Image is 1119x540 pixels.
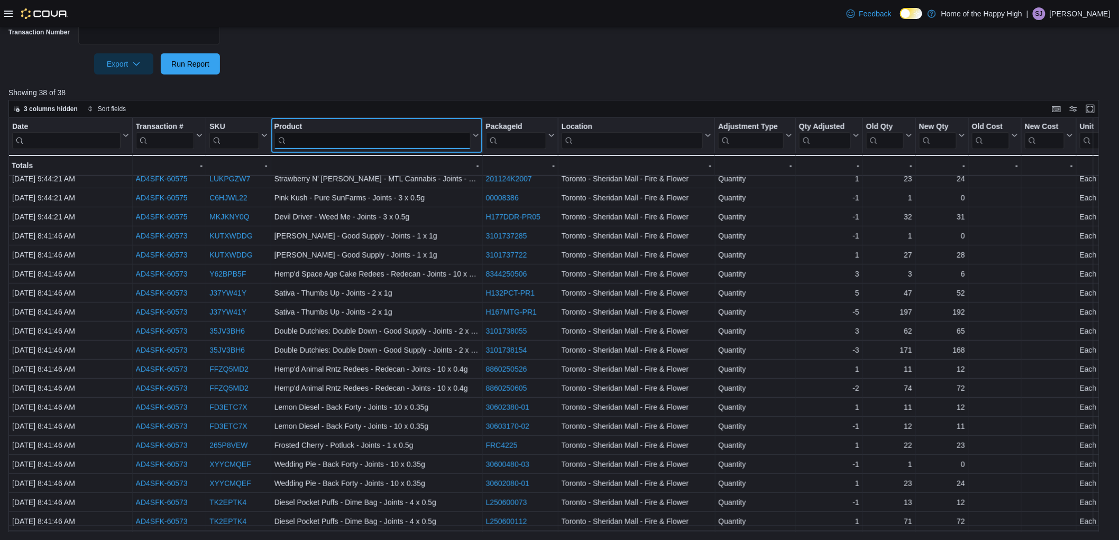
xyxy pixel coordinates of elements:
div: [DATE] 8:41:46 AM [12,230,129,242]
a: AD4SFK-60573 [136,365,188,373]
p: [PERSON_NAME] [1050,7,1111,20]
div: - [919,159,965,172]
div: 0 [919,230,965,242]
button: Transaction # [136,122,203,149]
a: AD4SFK-60575 [136,194,188,202]
a: TK2EPTK4 [209,498,246,507]
div: Product [274,122,471,132]
div: Quantity [719,496,793,509]
div: 72 [919,515,965,528]
div: Toronto - Sheridan Mall - Fire & Flower [562,363,711,376]
div: 5 [799,287,859,299]
div: SKU URL [209,122,259,149]
div: Quantity [719,344,793,356]
div: 22 [866,439,912,452]
a: AD4SFK-60575 [136,175,188,183]
a: AD4SFK-60573 [136,498,188,507]
div: - [972,159,1018,172]
div: -5 [799,306,859,318]
div: Quantity [719,401,793,414]
div: Quantity [719,268,793,280]
div: [DATE] 8:41:46 AM [12,306,129,318]
div: 71 [866,515,912,528]
div: Toronto - Sheridan Mall - Fire & Flower [562,344,711,356]
div: 1 [799,363,859,376]
div: - [136,159,203,172]
div: -1 [799,496,859,509]
div: 1 [799,477,859,490]
div: [DATE] 8:41:46 AM [12,344,129,356]
a: AD4SFK-60573 [136,403,188,411]
div: Sativa - Thumbs Up - Joints - 2 x 1g [274,306,479,318]
a: AD4SFK-60573 [136,289,188,297]
div: Quantity [719,287,793,299]
div: Toronto - Sheridan Mall - Fire & Flower [562,172,711,185]
div: 1 [866,191,912,204]
span: Feedback [859,8,892,19]
a: 3101737285 [486,232,527,240]
a: 00008386 [486,194,519,202]
div: [DATE] 9:44:21 AM [12,191,129,204]
div: Lemon Diesel - Back Forty - Joints - 10 x 0.35g [274,420,479,433]
div: Quantity [719,191,793,204]
a: AD4SFK-60573 [136,327,188,335]
div: 31 [919,210,965,223]
div: Transaction # [136,122,195,132]
div: Double Dutchies: Double Down - Good Supply - Joints - 2 x 1g [274,325,479,337]
div: 3 [799,325,859,337]
a: FFZQ5MD2 [209,384,249,392]
button: Adjustment Type [718,122,792,149]
div: Hemp'd Animal Rntz Redees - Redecan - Joints - 10 x 0.4g [274,382,479,395]
div: Qty Adjusted [799,122,851,132]
div: 23 [919,439,965,452]
button: Product [274,122,479,149]
a: XYYCMQEF [209,460,251,469]
div: [DATE] 8:41:46 AM [12,363,129,376]
a: H177DDR-PR05 [486,213,540,221]
div: Toronto - Sheridan Mall - Fire & Flower [562,325,711,337]
div: 13 [866,496,912,509]
a: 30600480-03 [486,460,530,469]
div: 11 [866,363,912,376]
div: Devil Driver - Weed Me - Joints - 3 x 0.5g [274,210,479,223]
div: 1 [799,172,859,185]
a: FD3ETC7X [209,403,247,411]
a: AD4SFK-60575 [136,213,188,221]
div: 74 [866,382,912,395]
div: - [718,159,792,172]
div: 23 [866,172,912,185]
div: Date [12,122,121,132]
div: Toronto - Sheridan Mall - Fire & Flower [562,458,711,471]
div: - [274,159,479,172]
div: 197 [866,306,912,318]
div: Adjustment Type [718,122,784,149]
div: Frosted Cherry - Potluck - Joints - 1 x 0.5g [274,439,479,452]
div: Date [12,122,121,149]
div: 1 [799,515,859,528]
div: 3 [866,268,912,280]
div: Double Dutchies: Double Down - Good Supply - Joints - 2 x 1g [274,344,479,356]
input: Dark Mode [900,8,922,19]
a: KUTXWDDG [209,251,253,259]
span: Export [100,53,147,75]
div: - [799,159,859,172]
div: 62 [866,325,912,337]
div: Toronto - Sheridan Mall - Fire & Flower [562,249,711,261]
div: Toronto - Sheridan Mall - Fire & Flower [562,306,711,318]
div: 65 [919,325,965,337]
button: Run Report [161,53,220,75]
div: Toronto - Sheridan Mall - Fire & Flower [562,210,711,223]
div: -1 [799,458,859,471]
div: 24 [919,172,965,185]
div: - [866,159,912,172]
button: PackageId [486,122,555,149]
div: Toronto - Sheridan Mall - Fire & Flower [562,401,711,414]
div: Pink Kush - Pure SunFarms - Joints - 3 x 0.5g [274,191,479,204]
a: AD4SFK-60573 [136,346,188,354]
div: 0 [919,191,965,204]
div: [DATE] 8:41:46 AM [12,249,129,261]
a: FRC4225 [486,441,518,450]
a: MKJKNY0Q [209,213,249,221]
a: L250600073 [486,498,527,507]
div: New Qty [919,122,957,149]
